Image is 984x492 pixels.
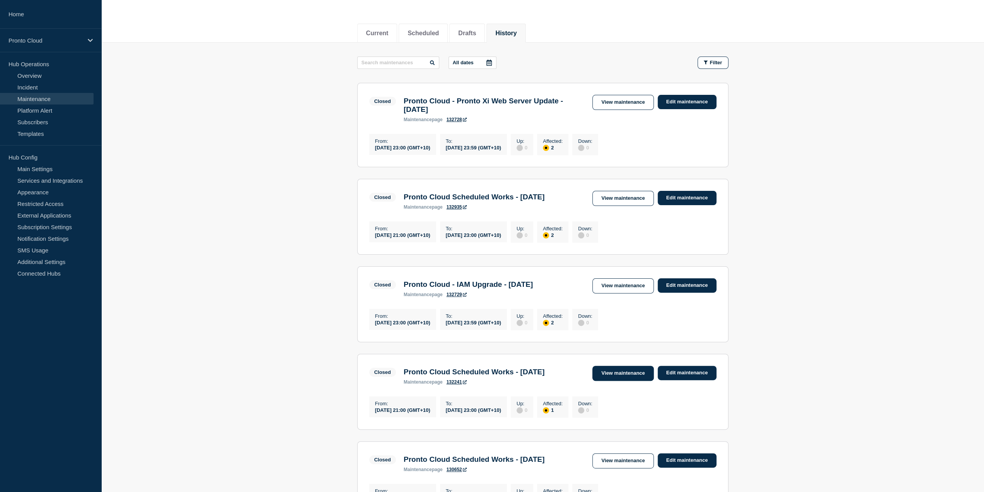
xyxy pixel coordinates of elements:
[517,319,527,326] div: 0
[658,453,716,468] a: Edit maintenance
[592,366,653,381] a: View maintenance
[543,145,549,151] div: affected
[543,226,563,231] p: Affected :
[458,30,476,37] button: Drafts
[517,232,523,238] div: disabled
[658,366,716,380] a: Edit maintenance
[517,406,527,413] div: 0
[374,98,391,104] div: Closed
[592,95,653,110] a: View maintenance
[404,193,545,201] h3: Pronto Cloud Scheduled Works - [DATE]
[375,226,430,231] p: From :
[404,204,443,210] p: page
[658,191,716,205] a: Edit maintenance
[543,313,563,319] p: Affected :
[408,30,439,37] button: Scheduled
[578,319,592,326] div: 0
[404,379,432,385] span: maintenance
[710,60,722,65] span: Filter
[578,145,584,151] div: disabled
[404,455,545,464] h3: Pronto Cloud Scheduled Works - [DATE]
[375,313,430,319] p: From :
[543,232,549,238] div: affected
[446,226,501,231] p: To :
[517,145,523,151] div: disabled
[447,379,467,385] a: 132241
[658,95,716,109] a: Edit maintenance
[578,232,584,238] div: disabled
[374,194,391,200] div: Closed
[446,138,501,144] p: To :
[446,406,501,413] div: [DATE] 23:00 (GMT+10)
[374,457,391,463] div: Closed
[592,278,653,293] a: View maintenance
[374,369,391,375] div: Closed
[578,320,584,326] div: disabled
[517,320,523,326] div: disabled
[375,144,430,151] div: [DATE] 23:00 (GMT+10)
[578,226,592,231] p: Down :
[446,313,501,319] p: To :
[375,401,430,406] p: From :
[543,144,563,151] div: 2
[543,138,563,144] p: Affected :
[543,406,563,413] div: 1
[357,57,439,69] input: Search maintenances
[517,144,527,151] div: 0
[374,282,391,288] div: Closed
[517,138,527,144] p: Up :
[697,57,728,69] button: Filter
[404,117,443,122] p: page
[404,204,432,210] span: maintenance
[658,278,716,293] a: Edit maintenance
[366,30,389,37] button: Current
[404,292,432,297] span: maintenance
[375,406,430,413] div: [DATE] 21:00 (GMT+10)
[517,401,527,406] p: Up :
[543,319,563,326] div: 2
[543,320,549,326] div: affected
[517,407,523,413] div: disabled
[517,231,527,238] div: 0
[404,117,432,122] span: maintenance
[447,467,467,472] a: 130652
[447,117,467,122] a: 132728
[447,204,467,210] a: 132935
[543,401,563,406] p: Affected :
[578,401,592,406] p: Down :
[543,231,563,238] div: 2
[375,231,430,238] div: [DATE] 21:00 (GMT+10)
[578,406,592,413] div: 0
[375,319,430,326] div: [DATE] 23:00 (GMT+10)
[578,407,584,413] div: disabled
[404,97,585,114] h3: Pronto Cloud - Pronto Xi Web Server Update - [DATE]
[404,280,533,289] h3: Pronto Cloud - IAM Upgrade - [DATE]
[447,292,467,297] a: 132729
[404,467,432,472] span: maintenance
[446,144,501,151] div: [DATE] 23:59 (GMT+10)
[9,37,83,44] p: Pronto Cloud
[592,453,653,468] a: View maintenance
[578,144,592,151] div: 0
[375,138,430,144] p: From :
[517,313,527,319] p: Up :
[578,231,592,238] div: 0
[446,401,501,406] p: To :
[404,379,443,385] p: page
[592,191,653,206] a: View maintenance
[449,57,496,69] button: All dates
[543,407,549,413] div: affected
[446,231,501,238] div: [DATE] 23:00 (GMT+10)
[495,30,517,37] button: History
[578,138,592,144] p: Down :
[578,313,592,319] p: Down :
[446,319,501,326] div: [DATE] 23:59 (GMT+10)
[404,292,443,297] p: page
[404,467,443,472] p: page
[517,226,527,231] p: Up :
[404,368,545,376] h3: Pronto Cloud Scheduled Works - [DATE]
[453,60,474,65] p: All dates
